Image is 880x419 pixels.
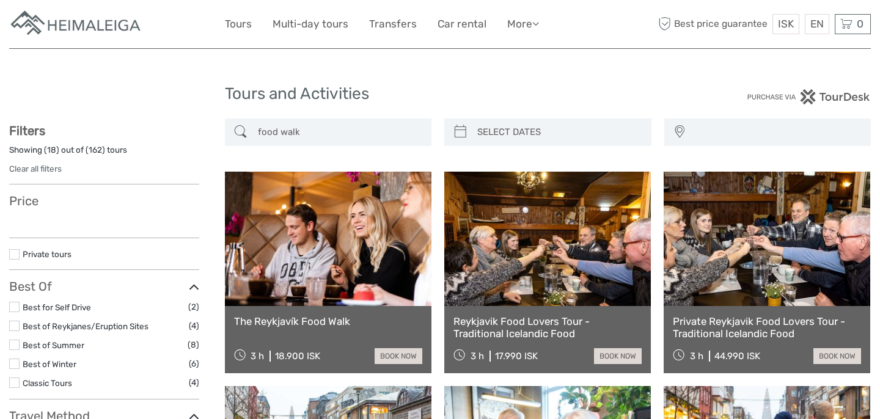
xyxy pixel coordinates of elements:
[673,315,861,340] a: Private Reykjavik Food Lovers Tour - Traditional Icelandic Food
[9,144,199,163] div: Showing ( ) out of ( ) tours
[23,302,91,312] a: Best for Self Drive
[656,14,770,34] span: Best price guarantee
[9,9,144,39] img: Apartments in Reykjavik
[189,376,199,390] span: (4)
[375,348,422,364] a: book now
[23,340,84,350] a: Best of Summer
[23,378,72,388] a: Classic Tours
[438,15,486,33] a: Car rental
[23,359,76,369] a: Best of Winter
[23,249,71,259] a: Private tours
[714,351,760,362] div: 44.990 ISK
[89,144,102,156] label: 162
[778,18,794,30] span: ISK
[471,351,484,362] span: 3 h
[594,348,642,364] a: book now
[253,122,426,143] input: SEARCH
[188,338,199,352] span: (8)
[813,348,861,364] a: book now
[9,123,45,138] strong: Filters
[9,164,62,173] a: Clear all filters
[9,194,199,208] h3: Price
[690,351,703,362] span: 3 h
[273,15,348,33] a: Multi-day tours
[234,315,422,327] a: The Reykjavík Food Walk
[453,315,642,340] a: Reykjavik Food Lovers Tour - Traditional Icelandic Food
[805,14,829,34] div: EN
[189,357,199,371] span: (6)
[225,15,252,33] a: Tours
[251,351,264,362] span: 3 h
[47,144,56,156] label: 18
[23,321,148,331] a: Best of Reykjanes/Eruption Sites
[747,89,871,104] img: PurchaseViaTourDesk.png
[495,351,538,362] div: 17.990 ISK
[275,351,320,362] div: 18.900 ISK
[9,279,199,294] h3: Best Of
[369,15,417,33] a: Transfers
[855,18,865,30] span: 0
[188,300,199,314] span: (2)
[189,319,199,333] span: (4)
[472,122,645,143] input: SELECT DATES
[507,15,539,33] a: More
[225,84,656,104] h1: Tours and Activities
